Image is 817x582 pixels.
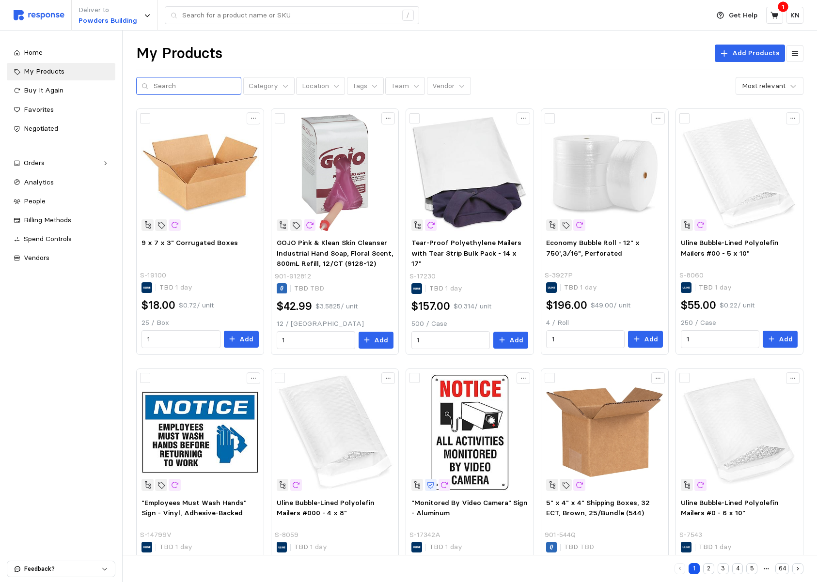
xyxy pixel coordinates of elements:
p: $0.72 / unit [179,300,214,311]
img: S-19100 [141,114,258,231]
h2: $18.00 [141,298,175,313]
p: 250 / Case [681,318,798,328]
span: 1 day [443,542,462,551]
span: Uline Bubble-Lined Polyolefin Mailers #000 - 4 x 8" [277,498,375,518]
p: S-3927P [545,270,573,281]
p: TBD [159,542,192,552]
p: KN [790,10,800,21]
button: Category [243,77,295,95]
p: Vendor [432,81,455,92]
p: 12 / [GEOGRAPHIC_DATA] [277,319,393,329]
img: S-17342A [411,374,528,490]
button: Tags [347,77,384,95]
p: $3.5825 / unit [315,301,358,312]
p: 500 / Case [411,319,528,329]
p: 25 / Box [141,318,258,328]
a: Billing Methods [7,212,115,229]
p: $0.314 / unit [454,301,491,312]
p: Add Products [732,48,780,59]
p: S-14799V [140,530,172,540]
button: Feedback? [7,561,115,577]
button: Get Help [711,6,763,25]
button: Vendor [427,77,471,95]
span: Negotiated [24,124,58,133]
p: S-19100 [140,270,166,281]
p: TBD [699,282,732,293]
p: Get Help [729,10,757,21]
input: Qty [552,331,619,348]
button: 2 [703,563,714,574]
button: 64 [775,563,789,574]
button: Add [763,331,798,348]
a: My Products [7,63,115,80]
button: Add Products [715,45,785,62]
span: Buy It Again [24,86,63,94]
p: Add [374,335,388,346]
span: 1 day [578,283,597,291]
p: TBD [429,542,462,552]
p: TBD [159,282,192,293]
p: Add [509,335,523,346]
input: Search for a product name or SKU [182,7,397,24]
button: 1 [689,563,700,574]
img: S-14799V [141,374,258,490]
div: Most relevant [742,81,786,91]
p: Team [391,81,409,92]
button: Add [359,332,393,349]
a: Orders [7,154,115,172]
button: Team [385,77,425,95]
h2: $196.00 [546,298,587,313]
button: KN [786,7,803,24]
a: Negotiated [7,120,115,138]
p: TBD [564,542,594,552]
a: Vendors [7,249,115,267]
p: TBD [294,283,324,294]
span: 9 x 7 x 3" Corrugated Boxes [141,238,238,247]
img: S-7543 [681,374,798,490]
p: Location [302,81,329,92]
img: s0153467_s7 [546,374,663,490]
input: Qty [687,331,754,348]
img: svg%3e [14,10,64,20]
span: Analytics [24,178,54,186]
a: Home [7,44,115,61]
div: / [402,10,414,21]
span: Home [24,48,43,57]
span: Economy Bubble Roll - 12" x 750',3⁄16", Perforated [546,238,640,258]
span: 1 day [308,542,327,551]
img: s0524620_s7 [277,114,393,231]
p: TBD [294,542,327,552]
button: Location [296,77,345,95]
p: TBD [564,282,597,293]
span: People [24,197,46,205]
span: Vendors [24,253,49,262]
span: 5" x 4" x 4" Shipping Boxes, 32 ECT, Brown, 25/Bundle (544) [546,498,650,518]
p: Add [644,334,658,345]
span: 1 day [713,283,732,291]
input: Qty [147,331,215,348]
a: Analytics [7,174,115,191]
p: S-17342A [409,530,440,540]
a: Favorites [7,101,115,119]
input: Qty [417,332,484,349]
p: Feedback? [24,565,101,573]
button: Add [628,331,663,348]
span: "Employees Must Wash Hands" Sign - Vinyl, Adhesive-Backed [141,498,247,518]
span: 1 day [713,542,732,551]
span: TBD [308,284,324,292]
p: 901-912812 [275,271,311,282]
button: 5 [746,563,757,574]
span: 1 day [443,284,462,292]
button: 3 [718,563,729,574]
h2: $42.99 [277,299,312,314]
input: Qty [282,332,349,349]
p: Tags [352,81,367,92]
img: S-3927P [546,114,663,231]
h1: My Products [136,44,222,63]
span: Tear-Proof Polyethylene Mailers with Tear Strip Bulk Pack - 14 x 17" [411,238,521,268]
div: Orders [24,158,98,168]
p: Powders Building [79,15,137,26]
span: 1 day [173,542,192,551]
input: Search [154,77,236,95]
p: S-17230 [409,271,436,282]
